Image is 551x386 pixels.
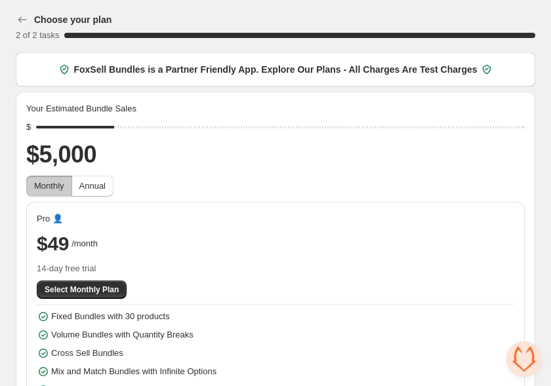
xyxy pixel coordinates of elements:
button: Annual [71,176,113,197]
span: /month [71,237,98,250]
span: 2 of 2 tasks [16,30,59,40]
span: $49 [37,231,69,257]
span: Fixed Bundles with 30 products [51,310,170,323]
span: FoxSell Bundles is a Partner Friendly App. Explore Our Plans - All Charges Are Test Charges [73,63,477,76]
div: Open chat [506,341,542,377]
div: $ [26,121,31,134]
button: Select Monthly Plan [37,280,127,299]
span: Cross Sell Bundles [51,347,123,360]
span: Pro 👤 [37,212,63,225]
h3: Choose your plan [34,13,112,26]
span: Select Monthly Plan [45,284,119,295]
button: Monthly [26,176,72,197]
h2: $5,000 [26,139,525,170]
span: Your Estimated Bundle Sales [26,102,136,115]
span: Annual [79,181,106,191]
span: 14-day free trial [37,262,514,275]
span: Volume Bundles with Quantity Breaks [51,328,194,341]
span: Mix and Match Bundles with Infinite Options [51,365,216,378]
span: Monthly [34,181,64,191]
